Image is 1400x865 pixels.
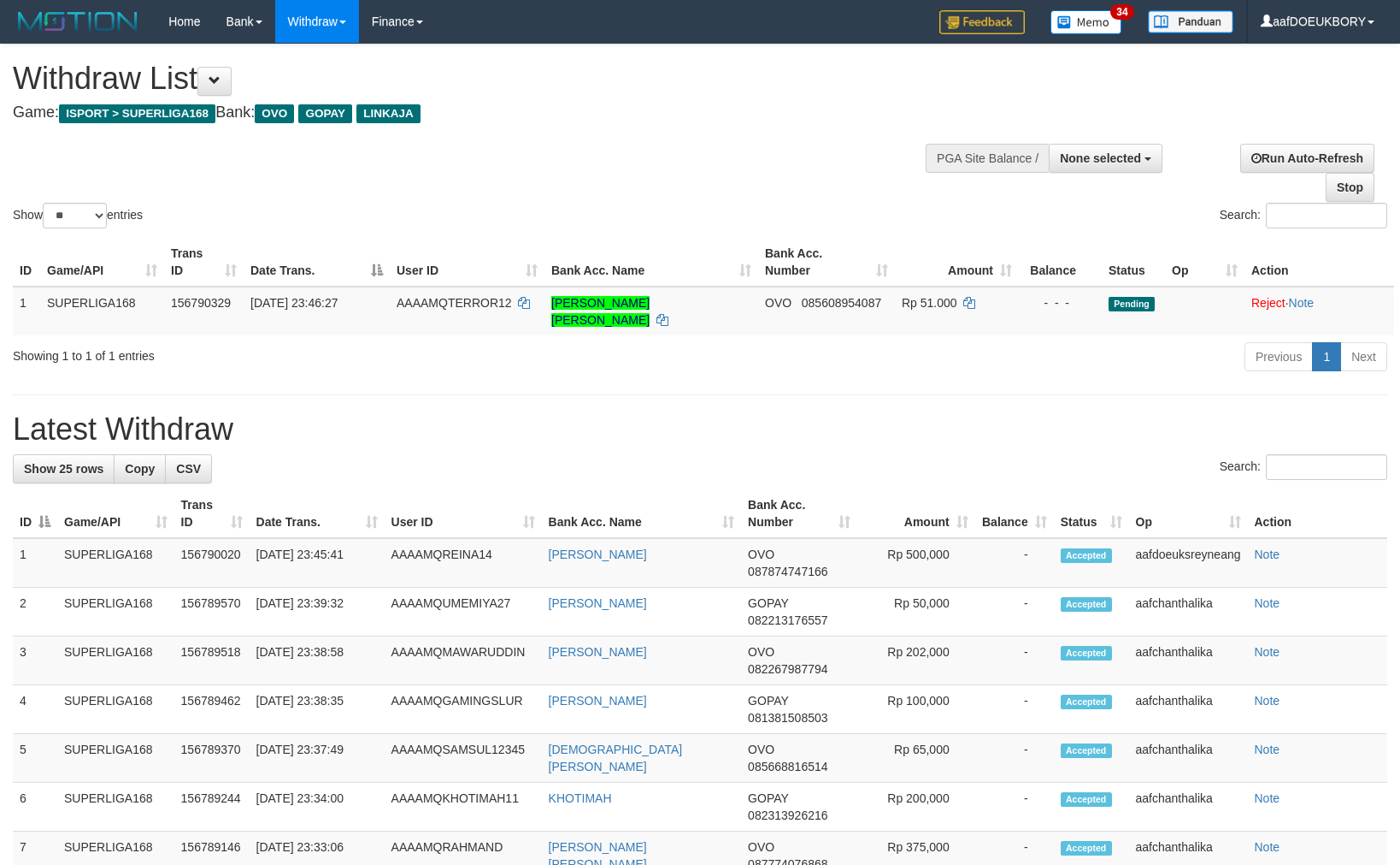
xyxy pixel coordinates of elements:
[1244,342,1313,371] a: Previous
[1061,744,1112,758] span: Accepted
[1255,743,1280,756] a: Note
[13,783,57,832] td: 6
[250,588,385,637] td: [DATE] 23:39:32
[1289,296,1315,310] a: Note
[802,296,881,310] span: Copy 085608954087 to clipboard
[174,588,250,637] td: 156789570
[250,734,385,783] td: [DATE] 23:37:49
[1050,10,1122,34] img: Button%20Memo.svg
[244,238,390,287] th: Date Trans.: activate to sort column descending
[975,489,1054,538] th: Balance: activate to sort column ascending
[551,296,650,327] a: [PERSON_NAME] [PERSON_NAME]
[748,840,774,854] span: OVO
[174,637,250,685] td: 156789518
[13,203,143,228] label: Show entries
[13,489,57,538] th: ID: activate to sort column descending
[43,203,107,228] select: Showentries
[1148,10,1233,33] img: panduan.png
[1049,144,1162,173] button: None selected
[544,238,758,287] th: Bank Acc. Name: activate to sort column ascending
[748,809,827,822] span: Copy 082313926216 to clipboard
[13,104,916,121] h4: Game: Bank:
[164,238,244,287] th: Trans ID: activate to sort column ascending
[1244,238,1394,287] th: Action
[57,538,174,588] td: SUPERLIGA168
[1110,4,1133,20] span: 34
[765,296,791,310] span: OVO
[174,489,250,538] th: Trans ID: activate to sort column ascending
[13,538,57,588] td: 1
[385,637,542,685] td: AAAAMQMAWARUDDIN
[255,104,294,123] span: OVO
[13,238,40,287] th: ID
[975,637,1054,685] td: -
[385,734,542,783] td: AAAAMQSAMSUL12345
[975,588,1054,637] td: -
[748,645,774,659] span: OVO
[57,489,174,538] th: Game/API: activate to sort column ascending
[857,637,974,685] td: Rp 202,000
[385,538,542,588] td: AAAAMQREINA14
[758,238,895,287] th: Bank Acc. Number: activate to sort column ascending
[1109,297,1155,311] span: Pending
[1165,238,1244,287] th: Op: activate to sort column ascending
[1129,538,1248,588] td: aafdoeuksreyneang
[13,412,1387,447] h1: Latest Withdraw
[13,454,115,483] a: Show 25 rows
[1326,173,1374,202] a: Stop
[174,783,250,832] td: 156789244
[57,588,174,637] td: SUPERLIGA168
[549,791,612,805] a: KHOTIMAH
[1255,840,1280,854] a: Note
[1129,783,1248,832] td: aafchanthalika
[13,685,57,734] td: 4
[1061,597,1112,612] span: Accepted
[1129,588,1248,637] td: aafchanthalika
[748,760,827,773] span: Copy 085668816514 to clipboard
[1129,734,1248,783] td: aafchanthalika
[385,489,542,538] th: User ID: activate to sort column ascending
[748,613,827,627] span: Copy 082213176557 to clipboard
[298,104,352,123] span: GOPAY
[549,596,647,610] a: [PERSON_NAME]
[13,287,40,335] td: 1
[57,734,174,783] td: SUPERLIGA168
[59,104,215,123] span: ISPORT > SUPERLIGA168
[975,783,1054,832] td: -
[1312,342,1341,371] a: 1
[857,588,974,637] td: Rp 50,000
[13,734,57,783] td: 5
[1248,489,1388,538] th: Action
[857,538,974,588] td: Rp 500,000
[902,296,957,310] span: Rp 51.000
[748,711,827,725] span: Copy 081381508503 to clipboard
[1340,342,1387,371] a: Next
[13,9,143,34] img: MOTION_logo.png
[174,734,250,783] td: 156789370
[13,588,57,637] td: 2
[1060,151,1141,165] span: None selected
[13,341,571,364] div: Showing 1 to 1 of 1 entries
[1220,203,1387,228] label: Search:
[1220,454,1387,480] label: Search:
[390,238,544,287] th: User ID: activate to sort column ascending
[1255,645,1280,659] a: Note
[1061,695,1112,709] span: Accepted
[857,734,974,783] td: Rp 65,000
[57,783,174,832] td: SUPERLIGA168
[57,685,174,734] td: SUPERLIGA168
[385,783,542,832] td: AAAAMQKHOTIMAH11
[1266,454,1387,480] input: Search:
[1251,296,1285,310] a: Reject
[1129,489,1248,538] th: Op: activate to sort column ascending
[748,548,774,561] span: OVO
[1255,694,1280,708] a: Note
[165,454,212,483] a: CSV
[975,538,1054,588] td: -
[176,462,201,476] span: CSV
[174,538,250,588] td: 156790020
[549,743,683,773] a: [DEMOGRAPHIC_DATA][PERSON_NAME]
[1061,646,1112,661] span: Accepted
[1255,548,1280,561] a: Note
[939,10,1025,34] img: Feedback.jpg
